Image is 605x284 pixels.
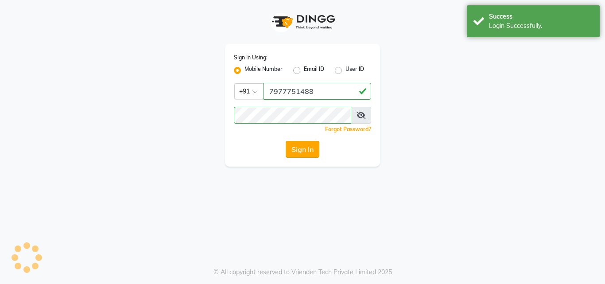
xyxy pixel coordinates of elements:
[267,9,338,35] img: logo1.svg
[234,54,268,62] label: Sign In Using:
[286,141,319,158] button: Sign In
[489,21,593,31] div: Login Successfully.
[489,12,593,21] div: Success
[304,65,324,76] label: Email ID
[325,126,371,132] a: Forgot Password?
[345,65,364,76] label: User ID
[244,65,283,76] label: Mobile Number
[234,107,351,124] input: Username
[264,83,371,100] input: Username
